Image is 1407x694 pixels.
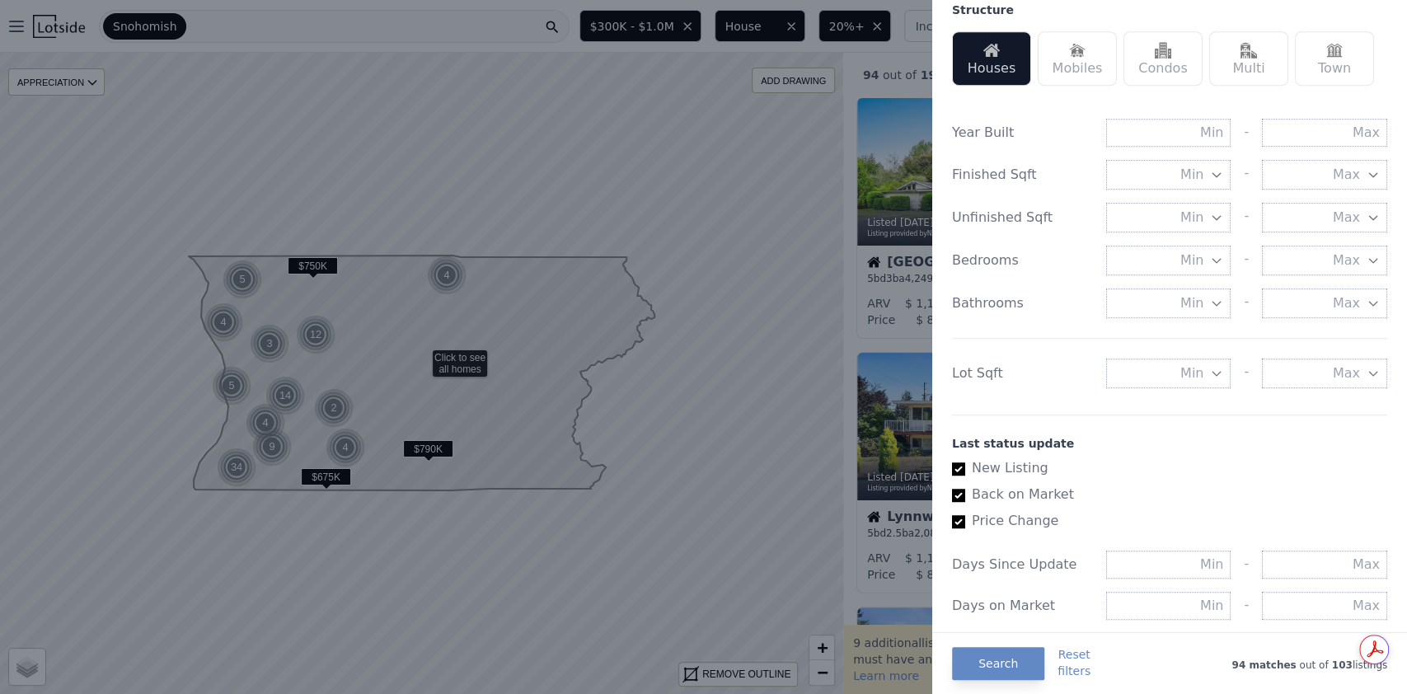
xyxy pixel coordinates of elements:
span: Max [1333,363,1360,383]
input: New Listing [952,462,965,476]
button: Max [1262,203,1387,232]
label: Price Change [952,511,1374,531]
button: Max [1262,359,1387,388]
span: Min [1180,251,1203,270]
button: Max [1262,246,1387,275]
button: Min [1106,288,1231,318]
div: Year Built [952,123,1093,143]
img: Town [1326,42,1343,59]
img: Mobiles [1069,42,1086,59]
span: Min [1180,363,1203,383]
span: 94 matches [1231,659,1296,671]
div: Multi [1209,31,1288,86]
button: Max [1262,288,1387,318]
div: Days Since Update [952,555,1093,574]
img: Condos [1155,42,1171,59]
div: - [1244,246,1249,275]
div: - [1244,119,1249,147]
button: Search [952,647,1044,680]
div: Houses [952,31,1031,86]
div: - [1244,203,1249,232]
img: Multi [1241,42,1257,59]
img: Houses [983,42,1000,59]
div: - [1244,551,1249,579]
span: Max [1333,251,1360,270]
div: Structure [952,2,1014,18]
button: Min [1106,203,1231,232]
input: Max [1262,592,1387,620]
span: Max [1333,208,1360,227]
button: Min [1106,359,1231,388]
button: Min [1106,160,1231,190]
input: Min [1106,119,1231,147]
div: - [1244,160,1249,190]
div: Bedrooms [952,251,1093,270]
div: Town [1295,31,1374,86]
div: - [1244,359,1249,388]
div: Bathrooms [952,293,1093,313]
span: Min [1180,208,1203,227]
div: Finished Sqft [952,165,1093,185]
div: Days on Market [952,596,1093,616]
span: Max [1333,165,1360,185]
span: Max [1333,293,1360,313]
div: Mobiles [1038,31,1117,86]
div: Last status update [952,435,1387,452]
label: Back on Market [952,485,1374,504]
button: Min [1106,246,1231,275]
div: Lot Sqft [952,363,1093,383]
div: - [1244,288,1249,318]
span: Min [1180,165,1203,185]
input: Max [1262,551,1387,579]
input: Min [1106,551,1231,579]
span: Min [1180,293,1203,313]
input: Min [1106,592,1231,620]
button: Resetfilters [1058,646,1090,679]
div: out of listings [1090,655,1387,672]
button: Max [1262,160,1387,190]
span: 103 [1328,659,1352,671]
div: - [1244,592,1249,620]
div: Unfinished Sqft [952,208,1093,227]
input: Price Change [952,515,965,528]
div: Condos [1123,31,1203,86]
input: Max [1262,119,1387,147]
label: New Listing [952,458,1374,478]
input: Back on Market [952,489,965,502]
